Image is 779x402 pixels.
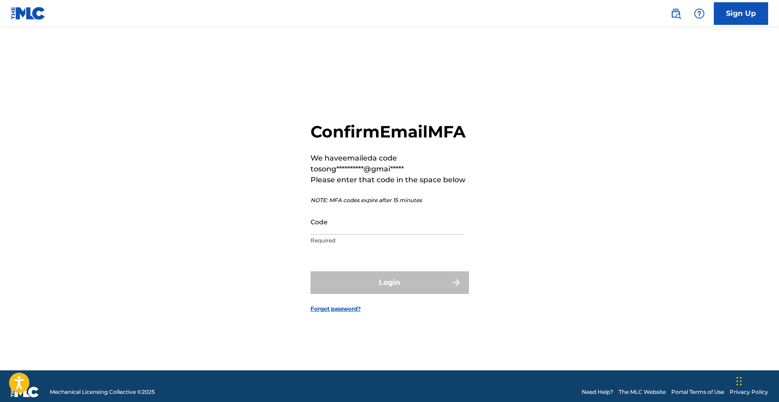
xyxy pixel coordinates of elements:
[311,236,464,245] p: Required
[11,7,46,20] img: MLC Logo
[694,8,705,19] img: help
[671,388,724,396] a: Portal Terms of Use
[667,5,685,23] a: Public Search
[734,359,779,402] iframe: Chat Widget
[311,175,469,185] p: Please enter that code in the space below
[619,388,666,396] a: The MLC Website
[50,388,155,396] span: Mechanical Licensing Collective © 2025
[690,5,708,23] div: Help
[730,388,768,396] a: Privacy Policy
[736,368,742,395] div: Drag
[582,388,613,396] a: Need Help?
[311,305,361,313] a: Forgot password?
[11,387,39,397] img: logo
[311,196,469,204] p: NOTE: MFA codes expire after 15 minutes
[714,2,768,25] a: Sign Up
[311,122,469,142] h2: Confirm Email MFA
[670,8,681,19] img: search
